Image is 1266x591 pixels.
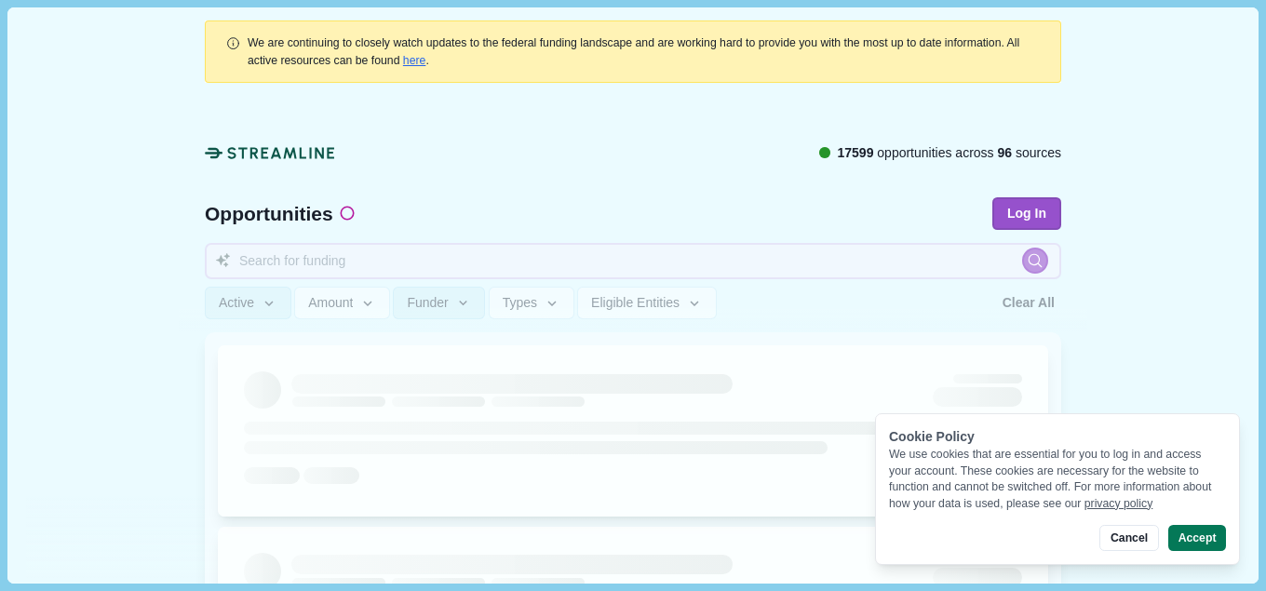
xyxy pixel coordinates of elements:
button: Accept [1168,525,1226,551]
span: 17599 [837,145,873,160]
button: Clear All [996,287,1061,319]
button: Active [205,287,291,319]
a: here [403,54,426,67]
span: We are continuing to closely watch updates to the federal funding landscape and are working hard ... [248,36,1019,66]
span: Amount [308,295,353,311]
input: Search for funding [205,243,1061,279]
span: Cookie Policy [889,429,975,444]
button: Funder [393,287,485,319]
span: 96 [998,145,1013,160]
a: privacy policy [1084,497,1153,510]
button: Eligible Entities [577,287,716,319]
span: opportunities across sources [837,143,1061,163]
span: Eligible Entities [591,295,680,311]
span: Types [503,295,537,311]
div: . [248,34,1041,69]
button: Types [489,287,574,319]
button: Log In [992,197,1061,230]
span: Opportunities [205,204,333,223]
span: Active [219,295,254,311]
span: Funder [407,295,448,311]
button: Cancel [1099,525,1158,551]
button: Amount [294,287,390,319]
div: We use cookies that are essential for you to log in and access your account. These cookies are ne... [889,447,1226,512]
